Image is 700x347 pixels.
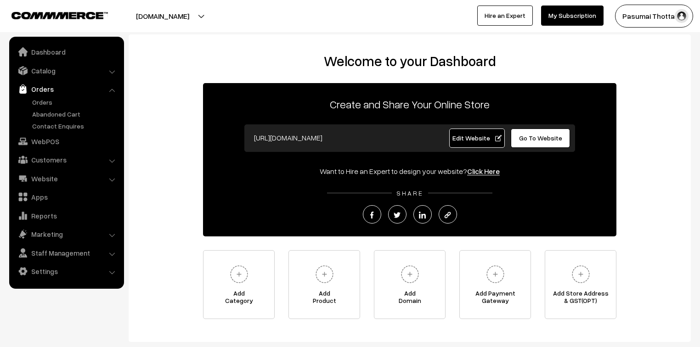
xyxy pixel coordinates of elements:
[289,290,360,308] span: Add Product
[11,226,121,242] a: Marketing
[30,121,121,131] a: Contact Enquires
[374,290,445,308] span: Add Domain
[226,262,252,287] img: plus.svg
[483,262,508,287] img: plus.svg
[11,9,92,20] a: COMMMERCE
[545,290,616,308] span: Add Store Address & GST(OPT)
[449,129,505,148] a: Edit Website
[11,151,121,168] a: Customers
[11,81,121,97] a: Orders
[30,97,121,107] a: Orders
[138,53,682,69] h2: Welcome to your Dashboard
[541,6,604,26] a: My Subscription
[11,133,121,150] a: WebPOS
[11,245,121,261] a: Staff Management
[467,167,500,176] a: Click Here
[568,262,593,287] img: plus.svg
[11,170,121,187] a: Website
[11,189,121,205] a: Apps
[374,250,446,319] a: AddDomain
[203,166,616,177] div: Want to Hire an Expert to design your website?
[11,207,121,224] a: Reports
[392,189,428,197] span: SHARE
[477,6,533,26] a: Hire an Expert
[675,9,689,23] img: user
[452,134,502,142] span: Edit Website
[288,250,360,319] a: AddProduct
[203,96,616,112] p: Create and Share Your Online Store
[11,62,121,79] a: Catalog
[203,250,275,319] a: AddCategory
[312,262,337,287] img: plus.svg
[30,109,121,119] a: Abandoned Cart
[11,263,121,280] a: Settings
[460,290,531,308] span: Add Payment Gateway
[511,129,570,148] a: Go To Website
[11,12,108,19] img: COMMMERCE
[104,5,221,28] button: [DOMAIN_NAME]
[11,44,121,60] a: Dashboard
[459,250,531,319] a: Add PaymentGateway
[545,250,616,319] a: Add Store Address& GST(OPT)
[203,290,274,308] span: Add Category
[519,134,562,142] span: Go To Website
[397,262,423,287] img: plus.svg
[615,5,693,28] button: Pasumai Thotta…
